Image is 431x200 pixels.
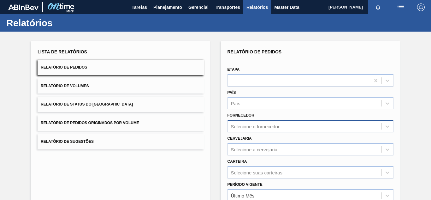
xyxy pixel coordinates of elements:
[274,3,299,11] span: Master Data
[368,3,388,12] button: Notificações
[231,193,255,198] div: Último Mês
[188,3,209,11] span: Gerencial
[153,3,182,11] span: Planejamento
[41,139,94,144] span: Relatório de Sugestões
[227,67,240,72] label: Etapa
[231,147,278,152] div: Selecione a cervejaria
[38,78,204,94] button: Relatório de Volumes
[227,49,282,54] span: Relatório de Pedidos
[38,49,87,54] span: Lista de Relatórios
[41,84,89,88] span: Relatório de Volumes
[132,3,147,11] span: Tarefas
[41,65,87,70] span: Relatório de Pedidos
[227,136,252,141] label: Cervejaria
[227,90,236,95] label: País
[397,3,404,11] img: userActions
[38,115,204,131] button: Relatório de Pedidos Originados por Volume
[41,121,139,125] span: Relatório de Pedidos Originados por Volume
[38,60,204,75] button: Relatório de Pedidos
[227,159,247,164] label: Carteira
[227,113,254,118] label: Fornecedor
[41,102,133,106] span: Relatório de Status do [GEOGRAPHIC_DATA]
[38,97,204,112] button: Relatório de Status do [GEOGRAPHIC_DATA]
[231,124,280,129] div: Selecione o fornecedor
[6,19,118,27] h1: Relatórios
[417,3,425,11] img: Logout
[231,170,282,175] div: Selecione suas carteiras
[8,4,38,10] img: TNhmsLtSVTkK8tSr43FrP2fwEKptu5GPRR3wAAAABJRU5ErkJggg==
[227,182,263,187] label: Período Vigente
[231,101,240,106] div: País
[38,134,204,149] button: Relatório de Sugestões
[246,3,268,11] span: Relatórios
[215,3,240,11] span: Transportes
